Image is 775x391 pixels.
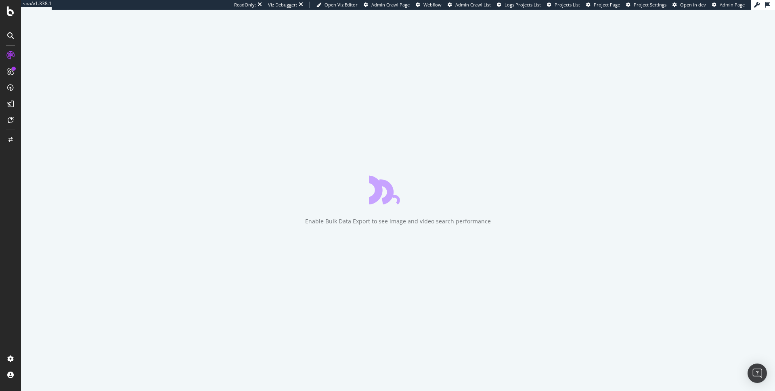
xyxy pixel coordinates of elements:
span: Project Page [594,2,620,8]
div: animation [369,175,427,204]
span: Open Viz Editor [325,2,358,8]
a: Project Page [586,2,620,8]
a: Admin Crawl List [448,2,491,8]
a: Admin Page [712,2,745,8]
div: Viz Debugger: [268,2,297,8]
span: Open in dev [680,2,706,8]
a: Admin Crawl Page [364,2,410,8]
span: Project Settings [634,2,666,8]
a: Open in dev [672,2,706,8]
span: Logs Projects List [505,2,541,8]
span: Admin Crawl List [455,2,491,8]
div: Enable Bulk Data Export to see image and video search performance [305,217,491,225]
a: Webflow [416,2,442,8]
span: Admin Crawl Page [371,2,410,8]
a: Logs Projects List [497,2,541,8]
div: ReadOnly: [234,2,256,8]
a: Project Settings [626,2,666,8]
span: Projects List [555,2,580,8]
a: Open Viz Editor [316,2,358,8]
div: Open Intercom Messenger [748,364,767,383]
span: Admin Page [720,2,745,8]
a: Projects List [547,2,580,8]
span: Webflow [423,2,442,8]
